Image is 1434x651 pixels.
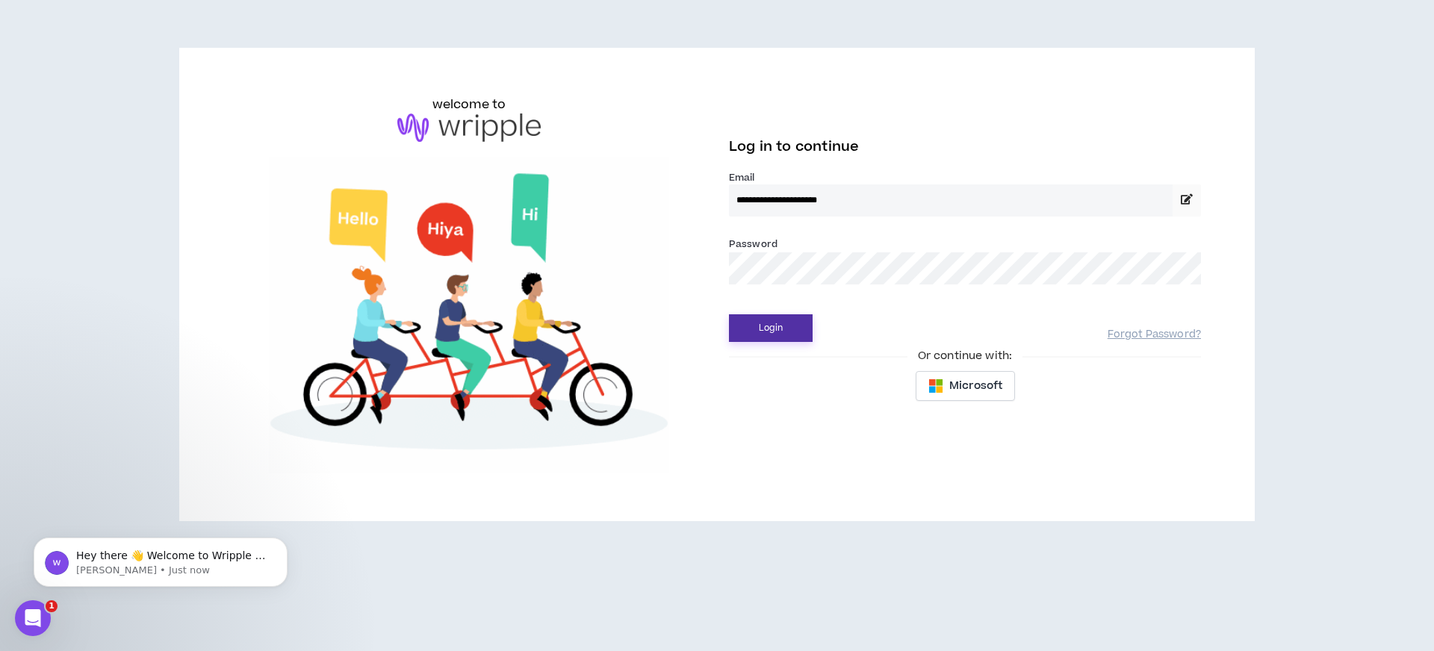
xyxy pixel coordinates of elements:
[46,600,58,612] span: 1
[949,378,1002,394] span: Microsoft
[11,506,310,611] iframe: Intercom notifications message
[15,600,51,636] iframe: Intercom live chat
[729,171,1201,184] label: Email
[432,96,506,113] h6: welcome to
[729,314,813,342] button: Login
[907,348,1022,364] span: Or continue with:
[729,137,859,156] span: Log in to continue
[916,371,1015,401] button: Microsoft
[729,237,777,251] label: Password
[233,157,705,473] img: Welcome to Wripple
[397,113,541,142] img: logo-brand.png
[1108,328,1201,342] a: Forgot Password?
